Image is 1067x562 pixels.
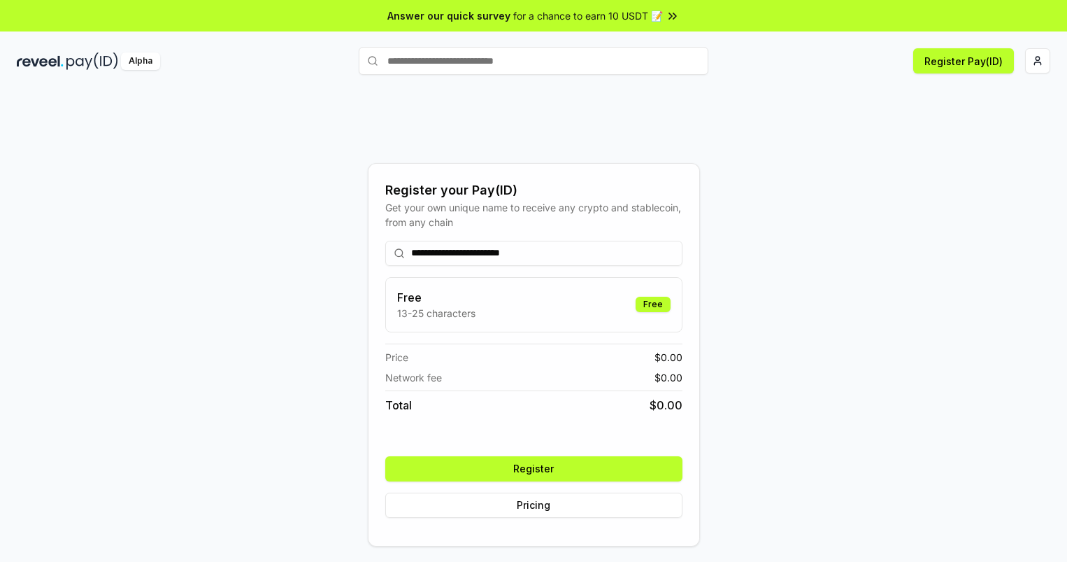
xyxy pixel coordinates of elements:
[385,456,682,482] button: Register
[385,181,682,200] div: Register your Pay(ID)
[385,200,682,230] div: Get your own unique name to receive any crypto and stablecoin, from any chain
[397,306,475,321] p: 13-25 characters
[397,289,475,306] h3: Free
[121,52,160,70] div: Alpha
[17,52,64,70] img: reveel_dark
[66,52,118,70] img: pay_id
[513,8,663,23] span: for a chance to earn 10 USDT 📝
[385,397,412,414] span: Total
[913,48,1014,73] button: Register Pay(ID)
[654,350,682,365] span: $ 0.00
[387,8,510,23] span: Answer our quick survey
[385,350,408,365] span: Price
[636,297,671,312] div: Free
[650,397,682,414] span: $ 0.00
[385,370,442,385] span: Network fee
[654,370,682,385] span: $ 0.00
[385,493,682,518] button: Pricing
